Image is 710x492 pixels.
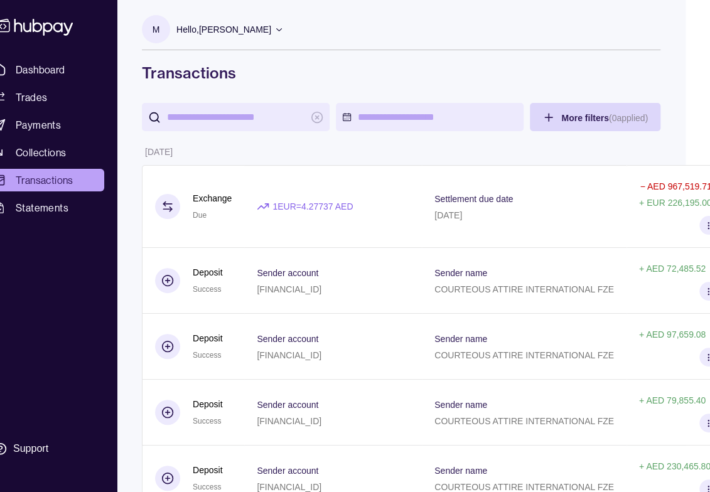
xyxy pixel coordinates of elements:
p: + AED 79,855.40 [639,395,706,405]
p: Sender name [434,268,487,278]
div: Support [13,442,48,456]
h1: Transactions [142,63,660,83]
p: Exchange [193,191,232,205]
span: Dashboard [16,62,65,77]
span: Collections [16,145,66,160]
p: [FINANCIAL_ID] [257,350,321,360]
p: ( 0 applied) [609,113,648,123]
span: Due [193,211,207,220]
p: + AED 72,485.52 [639,264,706,274]
p: Settlement due date [434,194,513,204]
p: Hello, [PERSON_NAME] [176,23,271,36]
span: Success [193,417,221,425]
p: Sender account [257,268,318,278]
span: Success [193,285,221,294]
p: [DATE] [434,210,462,220]
span: Trades [16,90,47,105]
p: Deposit [193,331,222,345]
p: Deposit [193,463,222,477]
p: Deposit [193,265,222,279]
p: Sender account [257,400,318,410]
span: Payments [16,117,61,132]
span: Transactions [16,173,73,188]
p: Sender name [434,334,487,344]
p: Sender account [257,466,318,476]
p: COURTEOUS ATTIRE INTERNATIONAL FZE [434,284,614,294]
p: M [153,23,160,36]
span: Success [193,483,221,491]
span: Statements [16,200,68,215]
p: 1 EUR = 4.27737 AED [272,200,353,213]
p: COURTEOUS ATTIRE INTERNATIONAL FZE [434,482,614,492]
p: Sender name [434,466,487,476]
p: Sender account [257,334,318,344]
span: More filters [561,113,648,123]
p: + AED 97,659.08 [639,329,706,340]
p: Deposit [193,397,222,411]
p: COURTEOUS ATTIRE INTERNATIONAL FZE [434,350,614,360]
p: [FINANCIAL_ID] [257,482,321,492]
p: Sender name [434,400,487,410]
p: [FINANCIAL_ID] [257,284,321,294]
p: [DATE] [145,147,173,157]
p: [FINANCIAL_ID] [257,416,321,426]
span: Success [193,351,221,360]
button: More filters(0applied) [530,103,660,131]
input: search [167,103,304,131]
p: COURTEOUS ATTIRE INTERNATIONAL FZE [434,416,614,426]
